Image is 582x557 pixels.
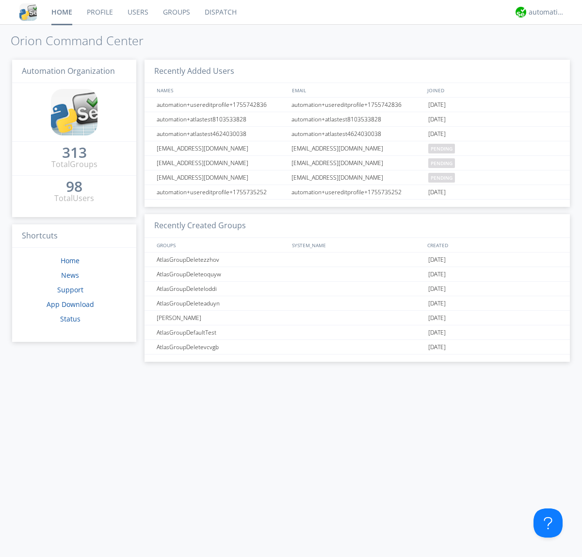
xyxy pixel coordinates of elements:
[425,83,561,97] div: JOINED
[62,148,87,159] a: 313
[425,238,561,252] div: CREATED
[51,89,97,135] img: cddb5a64eb264b2086981ab96f4c1ba7
[154,253,289,267] div: AtlasGroupDeletezzhov
[428,296,446,311] span: [DATE]
[154,141,289,155] div: [EMAIL_ADDRESS][DOMAIN_NAME]
[289,170,426,185] div: [EMAIL_ADDRESS][DOMAIN_NAME]
[154,340,289,354] div: AtlasGroupDeletevcvgb
[428,267,446,282] span: [DATE]
[154,112,289,126] div: automation+atlastest8103533828
[51,159,97,170] div: Total Groups
[154,325,289,339] div: AtlasGroupDefaultTest
[533,508,563,538] iframe: Toggle Customer Support
[145,185,570,200] a: automation+usereditprofile+1755735252automation+usereditprofile+1755735252[DATE]
[154,296,289,310] div: AtlasGroupDeleteaduyn
[154,267,289,281] div: AtlasGroupDeleteoquyw
[428,127,446,141] span: [DATE]
[529,7,565,17] div: automation+atlas
[66,182,82,193] a: 98
[154,185,289,199] div: automation+usereditprofile+1755735252
[428,185,446,200] span: [DATE]
[145,267,570,282] a: AtlasGroupDeleteoquyw[DATE]
[145,282,570,296] a: AtlasGroupDeleteloddi[DATE]
[66,182,82,191] div: 98
[289,156,426,170] div: [EMAIL_ADDRESS][DOMAIN_NAME]
[145,60,570,84] h3: Recently Added Users
[428,311,446,325] span: [DATE]
[154,170,289,185] div: [EMAIL_ADDRESS][DOMAIN_NAME]
[145,170,570,185] a: [EMAIL_ADDRESS][DOMAIN_NAME][EMAIL_ADDRESS][DOMAIN_NAME]pending
[154,311,289,325] div: [PERSON_NAME]
[154,238,287,252] div: GROUPS
[428,173,455,183] span: pending
[428,144,455,153] span: pending
[145,311,570,325] a: [PERSON_NAME][DATE]
[60,314,81,323] a: Status
[12,224,136,248] h3: Shortcuts
[428,98,446,112] span: [DATE]
[289,127,426,141] div: automation+atlastest4624030038
[428,253,446,267] span: [DATE]
[22,66,115,76] span: Automation Organization
[428,112,446,127] span: [DATE]
[145,127,570,141] a: automation+atlastest4624030038automation+atlastest4624030038[DATE]
[19,3,37,21] img: cddb5a64eb264b2086981ab96f4c1ba7
[145,214,570,238] h3: Recently Created Groups
[428,325,446,340] span: [DATE]
[145,112,570,127] a: automation+atlastest8103533828automation+atlastest8103533828[DATE]
[145,98,570,112] a: automation+usereditprofile+1755742836automation+usereditprofile+1755742836[DATE]
[289,141,426,155] div: [EMAIL_ADDRESS][DOMAIN_NAME]
[154,83,287,97] div: NAMES
[289,185,426,199] div: automation+usereditprofile+1755735252
[145,141,570,156] a: [EMAIL_ADDRESS][DOMAIN_NAME][EMAIL_ADDRESS][DOMAIN_NAME]pending
[61,270,79,280] a: News
[145,253,570,267] a: AtlasGroupDeletezzhov[DATE]
[154,98,289,112] div: automation+usereditprofile+1755742836
[145,156,570,170] a: [EMAIL_ADDRESS][DOMAIN_NAME][EMAIL_ADDRESS][DOMAIN_NAME]pending
[290,83,425,97] div: EMAIL
[516,7,526,17] img: d2d01cd9b4174d08988066c6d424eccd
[154,282,289,296] div: AtlasGroupDeleteloddi
[154,127,289,141] div: automation+atlastest4624030038
[62,148,87,157] div: 313
[61,256,80,265] a: Home
[154,156,289,170] div: [EMAIL_ADDRESS][DOMAIN_NAME]
[57,285,83,294] a: Support
[145,296,570,311] a: AtlasGroupDeleteaduyn[DATE]
[428,340,446,354] span: [DATE]
[428,158,455,168] span: pending
[290,238,425,252] div: SYSTEM_NAME
[145,325,570,340] a: AtlasGroupDefaultTest[DATE]
[145,340,570,354] a: AtlasGroupDeletevcvgb[DATE]
[289,98,426,112] div: automation+usereditprofile+1755742836
[54,193,94,204] div: Total Users
[47,300,94,309] a: App Download
[289,112,426,126] div: automation+atlastest8103533828
[428,282,446,296] span: [DATE]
